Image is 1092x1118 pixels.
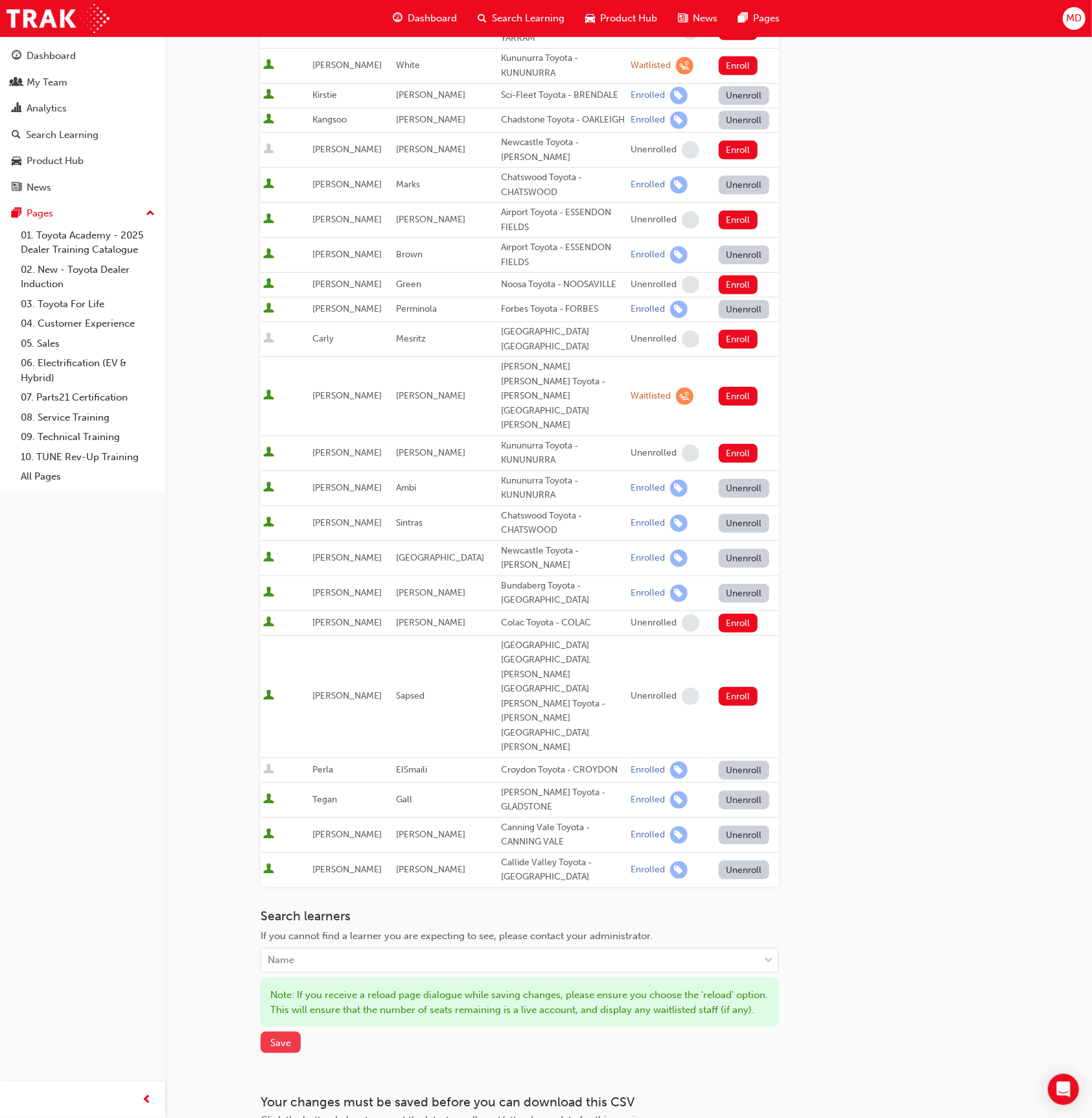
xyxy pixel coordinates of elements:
span: [PERSON_NAME] [312,587,382,598]
a: News [5,176,160,200]
a: 02. New - Toyota Dealer Induction [16,260,160,294]
div: Forbes Toyota - FORBES [501,302,625,317]
span: [PERSON_NAME] [396,829,465,840]
h3: Your changes must be saved before you can download this CSV [261,1095,779,1110]
a: 10. TUNE Rev-Up Training [16,447,160,467]
div: Unenrolled [631,144,677,156]
span: learningRecordVerb_ENROLL-icon [670,111,688,129]
div: Callide Valley Toyota - [GEOGRAPHIC_DATA] [501,856,625,885]
span: learningRecordVerb_NONE-icon [682,211,699,229]
span: User is inactive [263,332,274,345]
a: 06. Electrification (EV & Hybrid) [16,353,160,388]
a: 09. Technical Training [16,427,160,447]
span: [PERSON_NAME] [396,390,465,401]
a: 08. Service Training [16,408,160,428]
div: Search Learning [26,128,99,143]
span: [PERSON_NAME] [312,617,382,628]
div: Enrolled [631,179,665,191]
span: learningRecordVerb_ENROLL-icon [670,301,688,318]
span: User is active [263,616,274,629]
span: User is active [263,587,274,600]
button: Unenroll [719,549,769,568]
span: User is active [263,552,274,565]
span: up-icon [146,205,155,222]
span: learningRecordVerb_NONE-icon [682,141,699,159]
div: Enrolled [631,517,665,530]
div: Unenrolled [631,690,677,703]
span: User is active [263,213,274,226]
span: learningRecordVerb_ENROLL-icon [670,246,688,264]
div: Kununurra Toyota - KUNUNURRA [501,474,625,503]
span: Sintras [396,517,423,528]
span: User is active [263,517,274,530]
button: Enroll [719,387,758,406]
button: Unenroll [719,176,769,194]
a: news-iconNews [668,5,728,32]
span: Marks [396,179,420,190]
div: Chatswood Toyota - CHATSWOOD [501,170,625,200]
button: Enroll [719,330,758,349]
span: [PERSON_NAME] [312,249,382,260]
span: learningRecordVerb_NONE-icon [682,331,699,348]
button: Unenroll [719,300,769,319]
span: learningRecordVerb_NONE-icon [682,688,699,705]
span: User is active [263,482,274,495]
span: chart-icon [12,103,21,115]
div: Bundaberg Toyota - [GEOGRAPHIC_DATA] [501,579,625,608]
a: Dashboard [5,44,160,68]
span: If you cannot find a learner you are expecting to see, please contact your administrator. [261,930,653,942]
span: learningRecordVerb_ENROLL-icon [670,861,688,879]
span: learningRecordVerb_ENROLL-icon [670,762,688,779]
span: learningRecordVerb_NONE-icon [682,276,699,294]
span: [PERSON_NAME] [312,303,382,314]
button: Unenroll [719,584,769,603]
span: [PERSON_NAME] [312,144,382,155]
span: [PERSON_NAME] [312,690,382,701]
span: Product Hub [600,11,657,26]
button: Unenroll [719,86,769,105]
span: car-icon [12,156,21,167]
span: User is active [263,793,274,806]
div: Chatswood Toyota - CHATSWOOD [501,509,625,538]
span: guage-icon [393,10,402,27]
span: Green [396,279,421,290]
span: User is active [263,248,274,261]
span: Sapsed [396,690,424,701]
div: Open Intercom Messenger [1048,1074,1079,1105]
h3: Search learners [261,909,779,924]
div: Enrolled [631,794,665,806]
span: [PERSON_NAME] [312,179,382,190]
button: Enroll [719,56,758,75]
div: [GEOGRAPHIC_DATA] [GEOGRAPHIC_DATA], [PERSON_NAME][GEOGRAPHIC_DATA][PERSON_NAME] Toyota - [PERSON... [501,638,625,755]
button: Unenroll [719,246,769,264]
a: All Pages [16,467,160,487]
span: [PERSON_NAME] [312,279,382,290]
div: Enrolled [631,482,665,495]
span: news-icon [12,182,21,194]
div: Kununurra Toyota - KUNUNURRA [501,51,625,80]
span: MD [1066,11,1082,26]
div: Sci-Fleet Toyota - BRENDALE [501,88,625,103]
div: Unenrolled [631,447,677,460]
div: Newcastle Toyota - [PERSON_NAME] [501,135,625,165]
span: User is active [263,178,274,191]
div: Enrolled [631,764,665,776]
button: Unenroll [719,514,769,533]
span: [PERSON_NAME] [312,390,382,401]
a: 05. Sales [16,334,160,354]
span: [PERSON_NAME] [396,89,465,100]
span: guage-icon [12,51,21,62]
span: learningRecordVerb_WAITLIST-icon [676,57,693,75]
div: Enrolled [631,587,665,600]
span: [PERSON_NAME] [312,447,382,458]
span: learningRecordVerb_ENROLL-icon [670,550,688,567]
span: search-icon [12,130,21,141]
span: [PERSON_NAME] [396,864,465,875]
span: Gall [396,794,412,805]
span: Tegan [312,794,337,805]
span: User is active [263,113,274,126]
div: Enrolled [631,829,665,841]
div: Enrolled [631,89,665,102]
span: [PERSON_NAME] [312,482,382,493]
div: Unenrolled [631,617,677,629]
